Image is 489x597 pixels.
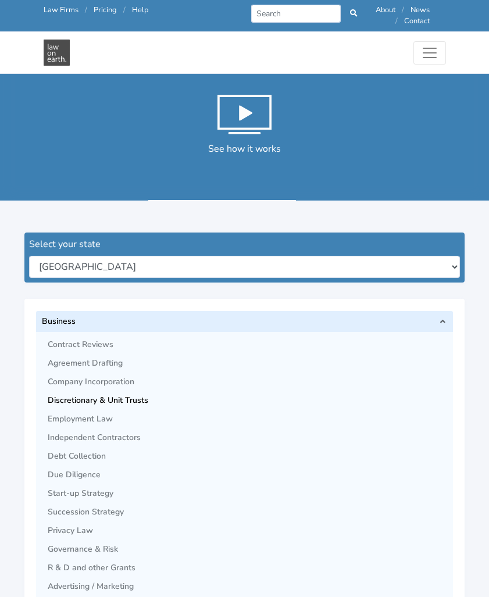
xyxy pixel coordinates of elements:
[48,410,453,428] a: Employment Law
[85,5,87,15] span: /
[48,526,447,535] span: Privacy Law
[48,484,453,503] a: Start-up Strategy
[48,335,453,354] a: Contract Reviews
[48,503,453,521] a: Succession Strategy
[123,5,126,15] span: /
[48,582,447,591] span: Advertising / Marketing
[48,340,447,349] span: Contract Reviews
[404,16,430,26] a: Contact
[36,311,453,332] a: Business
[48,452,447,461] span: Debt Collection
[48,414,447,424] span: Employment Law
[48,559,453,577] a: R & D and other Grants
[48,577,453,596] a: Advertising / Marketing
[44,40,70,66] img: Discretionary & Unit Trusts Documents in
[48,373,453,391] a: Company Incorporation
[48,507,447,517] span: Succession Strategy
[48,433,447,442] span: Independent Contractors
[48,466,453,484] a: Due Diligence
[48,489,447,498] span: Start-up Strategy
[376,5,395,15] a: About
[94,5,117,15] a: Pricing
[48,521,453,540] a: Privacy Law
[208,142,281,155] span: See how it works
[395,16,398,26] span: /
[48,563,447,573] span: R & D and other Grants
[132,5,148,15] a: Help
[48,545,447,554] span: Governance & Risk
[194,73,295,170] button: See how it works
[29,237,460,251] div: Select your state
[402,5,404,15] span: /
[413,41,446,65] button: Toggle navigation
[48,354,453,373] a: Agreement Drafting
[44,5,78,15] a: Law Firms
[48,540,453,559] a: Governance & Risk
[251,5,341,23] input: Search
[48,447,453,466] a: Debt Collection
[48,377,447,387] span: Company Incorporation
[48,359,447,368] span: Agreement Drafting
[411,5,430,15] a: News
[48,396,447,405] span: Discretionary & Unit Trusts
[48,470,447,480] span: Due Diligence
[48,428,453,447] a: Independent Contractors
[48,391,453,410] a: Discretionary & Unit Trusts
[42,317,434,326] span: Business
